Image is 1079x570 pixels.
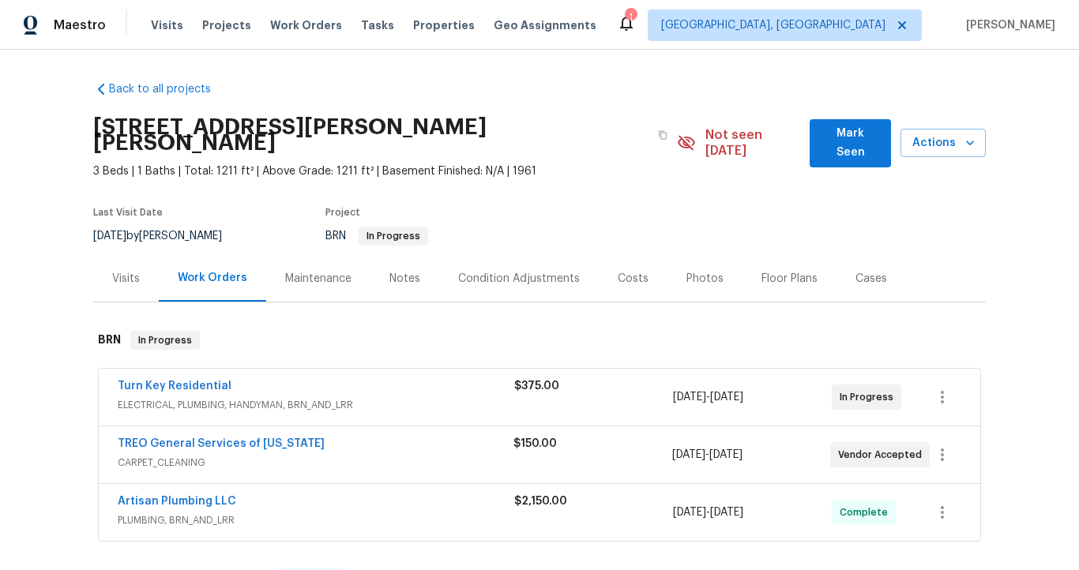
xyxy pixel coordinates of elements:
span: $2,150.00 [514,496,567,507]
span: [DATE] [673,507,706,518]
span: Project [325,208,360,217]
span: Geo Assignments [494,17,596,33]
span: $375.00 [514,381,559,392]
div: by [PERSON_NAME] [93,227,241,246]
span: [DATE] [93,231,126,242]
span: Complete [840,504,894,520]
span: [GEOGRAPHIC_DATA], [GEOGRAPHIC_DATA] [661,17,885,33]
span: Mark Seen [822,124,878,163]
a: Artisan Plumbing LLC [118,496,236,507]
div: Maintenance [285,271,352,287]
span: Vendor Accepted [838,447,928,463]
div: Photos [686,271,724,287]
span: [DATE] [710,392,743,403]
span: In Progress [360,231,427,241]
span: - [673,389,743,405]
div: Cases [855,271,887,287]
button: Actions [900,129,986,158]
span: Projects [202,17,251,33]
div: BRN In Progress [93,315,986,366]
div: Floor Plans [761,271,818,287]
span: [DATE] [672,449,705,460]
span: Tasks [361,20,394,31]
button: Mark Seen [810,119,891,167]
div: Costs [618,271,649,287]
span: Work Orders [270,17,342,33]
span: $150.00 [513,438,557,449]
button: Copy Address [649,121,677,149]
div: Notes [389,271,420,287]
span: Properties [413,17,475,33]
span: - [672,447,743,463]
h6: BRN [98,331,121,350]
span: Not seen [DATE] [705,127,801,159]
span: In Progress [840,389,900,405]
div: Work Orders [178,270,247,286]
a: Turn Key Residential [118,381,231,392]
span: In Progress [132,332,198,348]
span: [PERSON_NAME] [960,17,1055,33]
span: Maestro [54,17,106,33]
span: [DATE] [710,507,743,518]
span: Visits [151,17,183,33]
span: Last Visit Date [93,208,163,217]
span: - [673,504,743,520]
span: [DATE] [673,392,706,403]
span: 3 Beds | 1 Baths | Total: 1211 ft² | Above Grade: 1211 ft² | Basement Finished: N/A | 1961 [93,163,677,179]
span: ELECTRICAL, PLUMBING, HANDYMAN, BRN_AND_LRR [118,397,514,413]
span: Actions [913,133,973,153]
h2: [STREET_ADDRESS][PERSON_NAME][PERSON_NAME] [93,119,649,151]
div: 1 [625,9,636,25]
span: [DATE] [709,449,743,460]
a: Back to all projects [93,81,245,97]
span: PLUMBING, BRN_AND_LRR [118,512,514,528]
div: Visits [112,271,140,287]
span: BRN [325,231,428,242]
span: CARPET_CLEANING [118,455,513,471]
div: Condition Adjustments [458,271,580,287]
a: TREO General Services of [US_STATE] [118,438,325,449]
